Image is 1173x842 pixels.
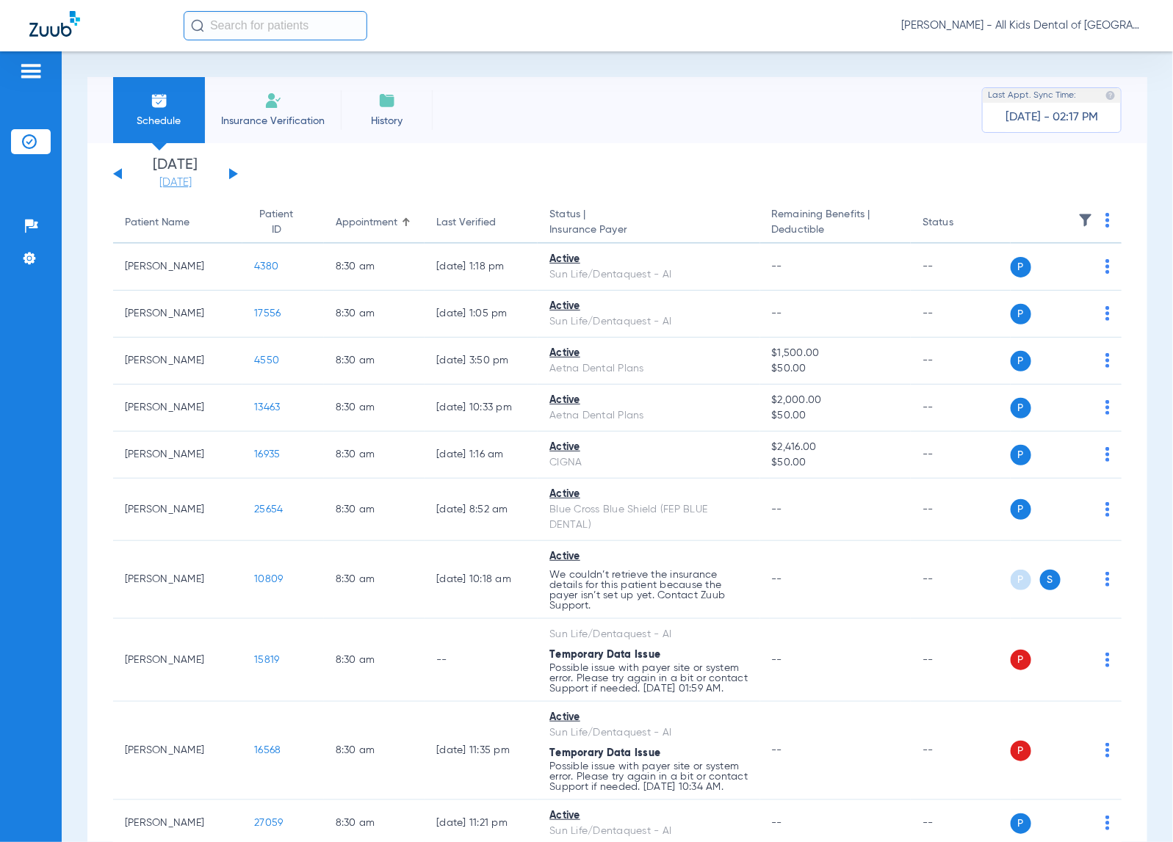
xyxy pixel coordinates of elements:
[1105,353,1110,368] img: group-dot-blue.svg
[549,487,748,502] div: Active
[324,541,425,619] td: 8:30 AM
[1105,213,1110,228] img: group-dot-blue.svg
[772,574,783,584] span: --
[538,203,759,244] th: Status |
[113,541,242,619] td: [PERSON_NAME]
[1006,110,1098,125] span: [DATE] - 02:17 PM
[1011,813,1031,834] span: P
[549,808,748,824] div: Active
[772,308,783,319] span: --
[216,114,330,128] span: Insurance Verification
[549,455,748,471] div: CIGNA
[772,408,900,424] span: $50.00
[1105,400,1110,415] img: group-dot-blue.svg
[911,479,1010,541] td: --
[324,619,425,702] td: 8:30 AM
[772,818,783,828] span: --
[113,479,242,541] td: [PERSON_NAME]
[352,114,422,128] span: History
[113,619,242,702] td: [PERSON_NAME]
[1011,445,1031,465] span: P
[549,252,748,267] div: Active
[1011,570,1031,590] span: P
[1011,398,1031,418] span: P
[549,824,748,839] div: Sun Life/Dentaquest - AI
[911,203,1010,244] th: Status
[264,92,282,109] img: Manual Insurance Verification
[1105,90,1116,101] img: last sync help info
[549,663,748,694] p: Possible issue with payer site or system error. Please try again in a bit or contact Support if n...
[436,215,526,231] div: Last Verified
[254,655,279,665] span: 15819
[772,222,900,238] span: Deductible
[1011,257,1031,277] span: P
[911,338,1010,385] td: --
[1105,653,1110,667] img: group-dot-blue.svg
[772,455,900,471] span: $50.00
[549,549,748,565] div: Active
[760,203,912,244] th: Remaining Benefits |
[549,725,748,741] div: Sun Life/Dentaquest - AI
[1011,650,1031,670] span: P
[425,702,538,800] td: [DATE] 11:35 PM
[378,92,396,109] img: History
[1011,351,1031,371] span: P
[425,479,538,541] td: [DATE] 8:52 AM
[1100,772,1173,842] iframe: Chat Widget
[131,175,220,190] a: [DATE]
[425,432,538,479] td: [DATE] 1:16 AM
[911,432,1010,479] td: --
[772,261,783,272] span: --
[1011,499,1031,520] span: P
[549,299,748,314] div: Active
[911,619,1010,702] td: --
[1105,572,1110,587] img: group-dot-blue.svg
[254,207,311,238] div: Patient ID
[254,574,283,584] span: 10809
[113,244,242,291] td: [PERSON_NAME]
[324,385,425,432] td: 8:30 AM
[113,385,242,432] td: [PERSON_NAME]
[549,502,748,533] div: Blue Cross Blue Shield (FEP BLUE DENTAL)
[254,207,298,238] div: Patient ID
[549,222,748,238] span: Insurance Payer
[1011,304,1031,324] span: P
[425,541,538,619] td: [DATE] 10:18 AM
[549,361,748,377] div: Aetna Dental Plans
[324,244,425,291] td: 8:30 AM
[425,291,538,338] td: [DATE] 1:05 PM
[772,346,900,361] span: $1,500.00
[549,570,748,611] p: We couldn’t retrieve the insurance details for this patient because the payer isn’t set up yet. C...
[125,215,190,231] div: Patient Name
[988,88,1076,103] span: Last Appt. Sync Time:
[911,291,1010,338] td: --
[184,11,367,40] input: Search for patients
[911,541,1010,619] td: --
[549,314,748,330] div: Sun Life/Dentaquest - AI
[549,393,748,408] div: Active
[254,745,281,755] span: 16568
[911,702,1010,800] td: --
[549,440,748,455] div: Active
[254,504,283,515] span: 25654
[772,440,900,455] span: $2,416.00
[772,393,900,408] span: $2,000.00
[113,291,242,338] td: [PERSON_NAME]
[425,244,538,291] td: [DATE] 1:18 PM
[324,479,425,541] td: 8:30 AM
[1105,502,1110,517] img: group-dot-blue.svg
[324,338,425,385] td: 8:30 AM
[911,385,1010,432] td: --
[1105,259,1110,274] img: group-dot-blue.svg
[324,291,425,338] td: 8:30 AM
[113,702,242,800] td: [PERSON_NAME]
[254,308,281,319] span: 17556
[911,244,1010,291] td: --
[772,361,900,377] span: $50.00
[425,619,538,702] td: --
[125,215,231,231] div: Patient Name
[772,504,783,515] span: --
[1105,306,1110,321] img: group-dot-blue.svg
[425,338,538,385] td: [DATE] 3:50 PM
